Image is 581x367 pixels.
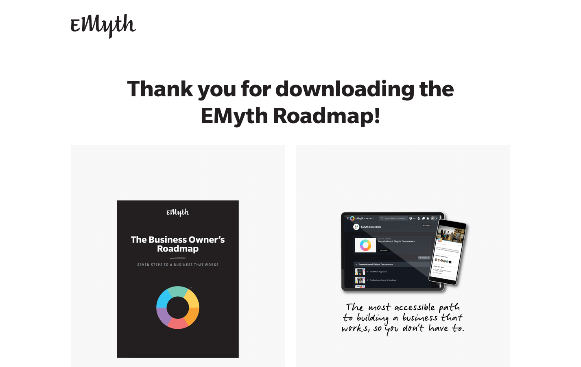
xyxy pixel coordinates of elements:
img: EMyth Connect Right Hand CTA [332,200,474,343]
iframe: Chat Widget [540,328,581,367]
img: Business Owners Roadmap Cover [117,200,239,358]
img: EMyth [71,14,136,39]
h1: Thank you for downloading the EMyth Roadmap! [95,79,486,133]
